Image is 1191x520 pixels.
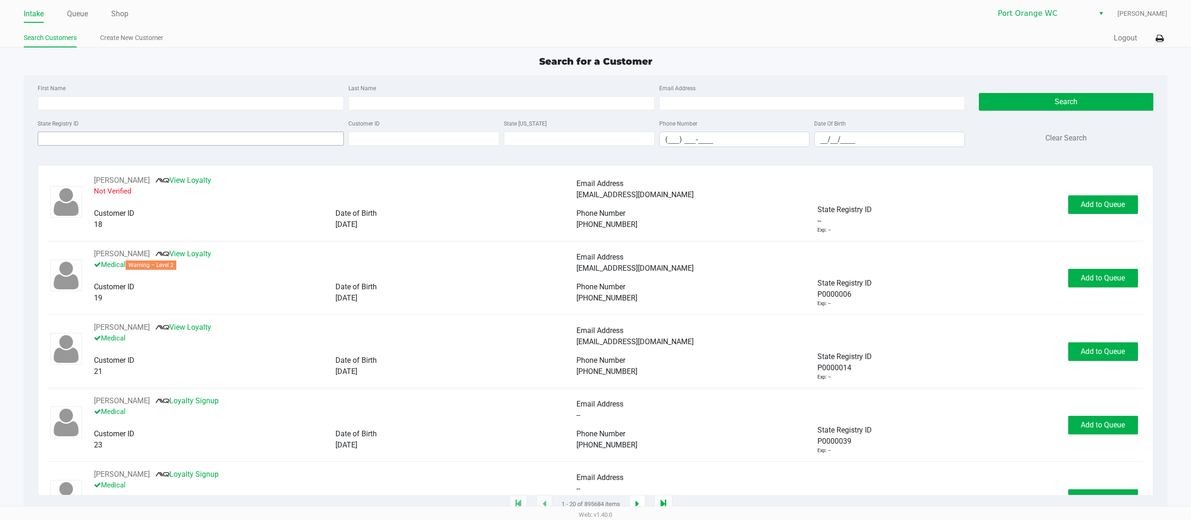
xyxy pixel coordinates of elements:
[94,429,134,438] span: Customer ID
[94,395,150,407] button: See customer info
[94,248,150,260] button: See customer info
[94,209,134,218] span: Customer ID
[1068,195,1138,214] button: Add to Queue
[1068,342,1138,361] button: Add to Queue
[126,260,176,270] span: Warning – Level 2
[576,484,580,493] span: --
[817,300,831,308] div: Exp: --
[348,120,380,128] label: Customer ID
[155,323,211,332] a: View Loyalty
[629,495,645,513] app-submit-button: Next
[576,282,625,291] span: Phone Number
[998,8,1089,19] span: Port Orange WC
[94,367,102,376] span: 21
[817,426,872,434] span: State Registry ID
[111,7,128,20] a: Shop
[1045,133,1087,144] button: Clear Search
[1114,33,1137,44] button: Logout
[539,56,652,67] span: Search for a Customer
[94,407,576,417] p: Medical
[817,205,872,214] span: State Registry ID
[817,362,851,373] span: P0000014
[817,352,872,361] span: State Registry ID
[817,289,851,300] span: P0000006
[94,282,134,291] span: Customer ID
[576,179,623,188] span: Email Address
[579,511,612,518] span: Web: v1.40.0
[94,480,576,491] p: Medical
[155,396,219,405] a: Loyalty Signup
[659,84,696,93] label: Email Address
[817,447,831,455] div: Exp: --
[94,322,150,333] button: See customer info
[815,132,964,147] input: Format: MM/DD/YYYY
[94,293,102,302] span: 19
[94,440,102,449] span: 23
[335,209,377,218] span: Date of Birth
[1068,269,1138,287] button: Add to Queue
[817,373,831,381] div: Exp: --
[576,209,625,218] span: Phone Number
[576,337,694,346] span: [EMAIL_ADDRESS][DOMAIN_NAME]
[576,356,625,365] span: Phone Number
[660,132,810,147] input: Format: (999) 999-9999
[659,120,697,128] label: Phone Number
[67,7,88,20] a: Queue
[817,279,872,287] span: State Registry ID
[576,440,637,449] span: [PHONE_NUMBER]
[576,264,694,273] span: [EMAIL_ADDRESS][DOMAIN_NAME]
[335,356,377,365] span: Date of Birth
[576,190,694,199] span: [EMAIL_ADDRESS][DOMAIN_NAME]
[817,227,831,234] div: Exp: --
[335,220,357,229] span: [DATE]
[576,367,637,376] span: [PHONE_NUMBER]
[1081,200,1125,209] span: Add to Queue
[38,84,66,93] label: First Name
[1081,494,1125,503] span: Add to Queue
[94,260,576,270] p: Medical
[1081,347,1125,356] span: Add to Queue
[576,411,580,420] span: --
[24,32,77,44] a: Search Customers
[1081,420,1125,429] span: Add to Queue
[94,333,576,344] p: Medical
[655,495,672,513] app-submit-button: Move to last page
[1094,5,1108,22] button: Select
[1117,9,1167,19] span: [PERSON_NAME]
[94,220,102,229] span: 18
[817,215,821,227] span: --
[576,429,625,438] span: Phone Number
[979,93,1153,111] button: Search
[155,249,211,258] a: View Loyalty
[94,469,150,480] button: See customer info
[814,132,965,147] kendo-maskedtextbox: Format: MM/DD/YYYY
[576,293,637,302] span: [PHONE_NUMBER]
[576,473,623,482] span: Email Address
[659,132,810,147] kendo-maskedtextbox: Format: (999) 999-9999
[100,32,163,44] a: Create New Customer
[155,176,211,185] a: View Loyalty
[335,429,377,438] span: Date of Birth
[38,120,79,128] label: State Registry ID
[509,495,527,513] app-submit-button: Move to first page
[576,253,623,261] span: Email Address
[348,84,376,93] label: Last Name
[335,293,357,302] span: [DATE]
[576,400,623,408] span: Email Address
[94,175,150,186] button: See customer info
[817,436,851,447] span: P0000039
[576,220,637,229] span: [PHONE_NUMBER]
[1068,416,1138,434] button: Add to Queue
[24,7,44,20] a: Intake
[576,326,623,335] span: Email Address
[335,440,357,449] span: [DATE]
[562,500,620,509] span: 1 - 20 of 895684 items
[94,356,134,365] span: Customer ID
[536,495,552,513] app-submit-button: Previous
[335,282,377,291] span: Date of Birth
[155,470,219,479] a: Loyalty Signup
[94,186,576,197] p: Not Verified
[504,120,547,128] label: State [US_STATE]
[814,120,846,128] label: Date Of Birth
[1081,273,1125,282] span: Add to Queue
